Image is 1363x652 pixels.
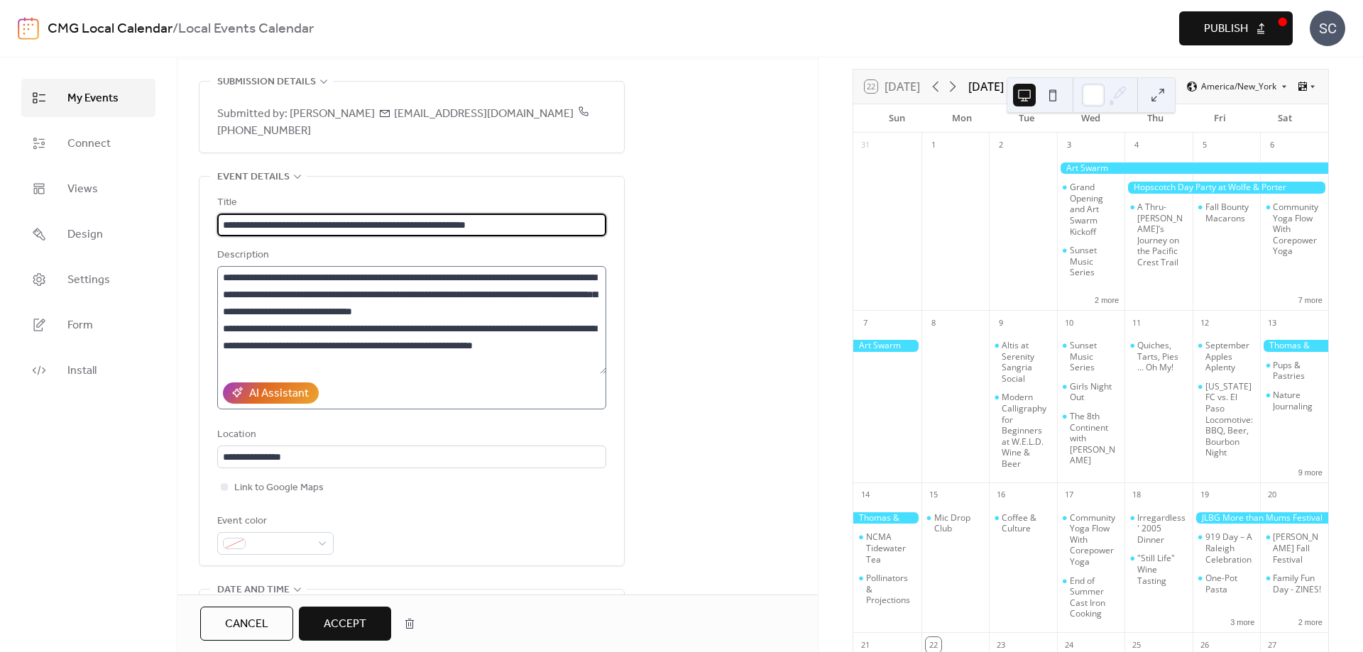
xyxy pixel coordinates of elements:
a: Form [21,306,155,344]
div: 15 [926,487,941,503]
div: Fall Bounty Macarons [1193,201,1261,223]
div: [US_STATE] FC vs. El Paso Locomotive: BBQ, Beer, Bourbon Night [1205,381,1255,458]
div: One-Pot Pasta [1193,573,1261,595]
a: Connect [21,124,155,162]
div: End of Summer Cast Iron Cooking [1057,575,1125,619]
div: A Thru-[PERSON_NAME]’s Journey on the Pacific Crest Trail [1137,201,1187,268]
div: 9 [993,315,1009,331]
div: Thu [1123,104,1188,133]
span: Publish [1204,21,1248,38]
div: Mic Drop Club [934,512,984,534]
button: Accept [299,607,391,641]
div: September Apples Aplenty [1193,340,1261,373]
div: Hopscotch Day Party at Wolfe & Porter [1124,182,1328,194]
button: AI Assistant [223,382,319,404]
button: 2 more [1293,615,1328,627]
div: The 8th Continent with [PERSON_NAME] [1070,411,1120,466]
div: Mic Drop Club [921,512,990,534]
div: 20 [1264,487,1280,503]
div: 2 [993,138,1009,153]
div: Art Swarm [853,340,921,352]
div: The 8th Continent with Dr. Meg Lowman [1057,411,1125,466]
div: 8 [926,315,941,331]
div: JLBG More than Mums Festival [1193,512,1328,524]
div: Pollinators & Projections [853,573,921,606]
span: Event details [217,169,290,186]
div: Thomas & Friends in the Garden at New Hope Valley Railway [1260,340,1328,352]
div: Irregardless' 2005 Dinner [1124,512,1193,546]
div: Pups & Pastries [1260,360,1328,382]
div: Title [217,194,603,211]
div: Pups & Pastries [1273,360,1323,382]
div: Community Yoga Flow With Corepower Yoga [1273,201,1323,257]
div: Coffee & Culture [1002,512,1051,534]
div: Thomas & Friends in the Garden at New Hope Valley Railway [853,512,921,524]
div: 13 [1264,315,1280,331]
div: 18 [1129,487,1144,503]
div: Sunset Music Series [1057,340,1125,373]
div: Altis at Serenity Sangria Social [1002,340,1051,384]
span: Link to Google Maps [234,480,324,497]
span: Settings [67,272,110,289]
a: Design [21,215,155,253]
div: Pollinators & Projections [866,573,916,606]
span: My Events [67,90,119,107]
div: Fall Bounty Macarons [1205,201,1255,223]
a: Install [21,351,155,389]
div: Nature Journaling [1273,389,1323,411]
span: America/New_York [1201,82,1276,91]
div: Tue [994,104,1058,133]
div: Mon [929,104,994,133]
div: One-Pot Pasta [1205,573,1255,595]
div: Community Yoga Flow With Corepower Yoga [1260,201,1328,257]
span: Views [67,181,98,198]
div: September Apples Aplenty [1205,340,1255,373]
a: Settings [21,260,155,299]
div: Community Yoga Flow With Corepower Yoga [1070,512,1120,568]
button: 9 more [1293,465,1328,477]
span: [PHONE_NUMBER] [217,103,589,142]
b: / [173,16,178,43]
div: Modern Calligraphy for Beginners at W.E.L.D. Wine & Beer [1002,392,1051,469]
div: 4 [1129,138,1144,153]
a: CMG Local Calendar [48,16,173,43]
div: 6 [1264,138,1280,153]
div: 31 [858,138,873,153]
button: 3 more [1225,615,1260,627]
div: 11 [1129,315,1144,331]
button: 7 more [1293,293,1328,305]
div: "Still Life" Wine Tasting [1137,553,1187,586]
button: 2 more [1089,293,1124,305]
a: My Events [21,79,155,117]
div: Description [217,247,603,264]
div: NCMA Tidewater Tea [853,531,921,565]
span: Date and time [217,582,290,599]
span: Submission details [217,74,316,91]
div: Sunset Music Series [1070,245,1120,278]
span: Submitted by: [PERSON_NAME] [EMAIL_ADDRESS][DOMAIN_NAME] [217,106,606,140]
div: Art Swarm [1057,162,1328,175]
div: [PERSON_NAME] Fall Festival [1273,531,1323,565]
div: Altis at Serenity Sangria Social [989,340,1057,384]
div: Fri [1188,104,1252,133]
b: Local Events Calendar [178,16,314,43]
div: 10 [1061,315,1077,331]
div: 5 [1197,138,1213,153]
div: End of Summer Cast Iron Cooking [1070,575,1120,619]
div: Quiches, Tarts, Pies ... Oh My! [1137,340,1187,373]
div: Location [217,426,603,443]
div: 7 [858,315,873,331]
span: Connect [67,136,111,153]
div: AI Assistant [249,385,309,402]
div: Sunset Music Series [1070,340,1120,373]
div: Sun [865,104,929,133]
div: Girls Night Out [1070,381,1120,403]
div: Coffee & Culture [989,512,1057,534]
div: Event color [217,513,331,530]
div: Irregardless' 2005 Dinner [1137,512,1187,546]
div: 919 Day – A Raleigh Celebration [1205,531,1255,565]
div: Wed [1058,104,1123,133]
span: Cancel [225,616,268,633]
span: Install [67,363,97,380]
div: North Carolina FC vs. El Paso Locomotive: BBQ, Beer, Bourbon Night [1193,381,1261,458]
